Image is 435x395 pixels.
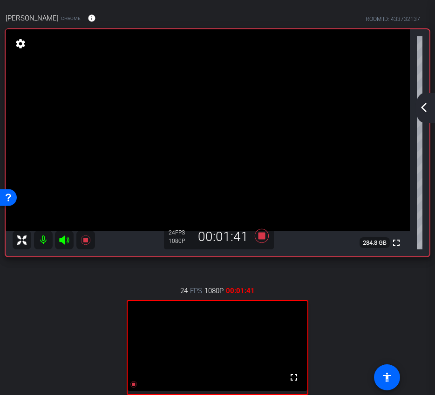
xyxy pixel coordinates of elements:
mat-icon: settings [14,38,27,49]
mat-icon: info [88,14,96,22]
span: Chrome [61,15,81,22]
span: 1080P [204,286,224,296]
span: FPS [190,286,202,296]
mat-icon: accessibility [381,372,393,383]
div: 24 [169,229,192,236]
div: 00:01:41 [192,229,254,245]
span: FPS [175,229,185,236]
div: 1080P [169,237,192,245]
span: 284.8 GB [360,237,390,248]
span: 24 [180,286,188,296]
div: ROOM ID: 433732137 [366,15,420,23]
mat-icon: fullscreen [288,372,299,383]
span: 00:01:41 [226,286,255,296]
span: [PERSON_NAME] [6,13,59,23]
mat-icon: arrow_back_ios_new [418,102,429,113]
mat-icon: fullscreen [391,237,402,248]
